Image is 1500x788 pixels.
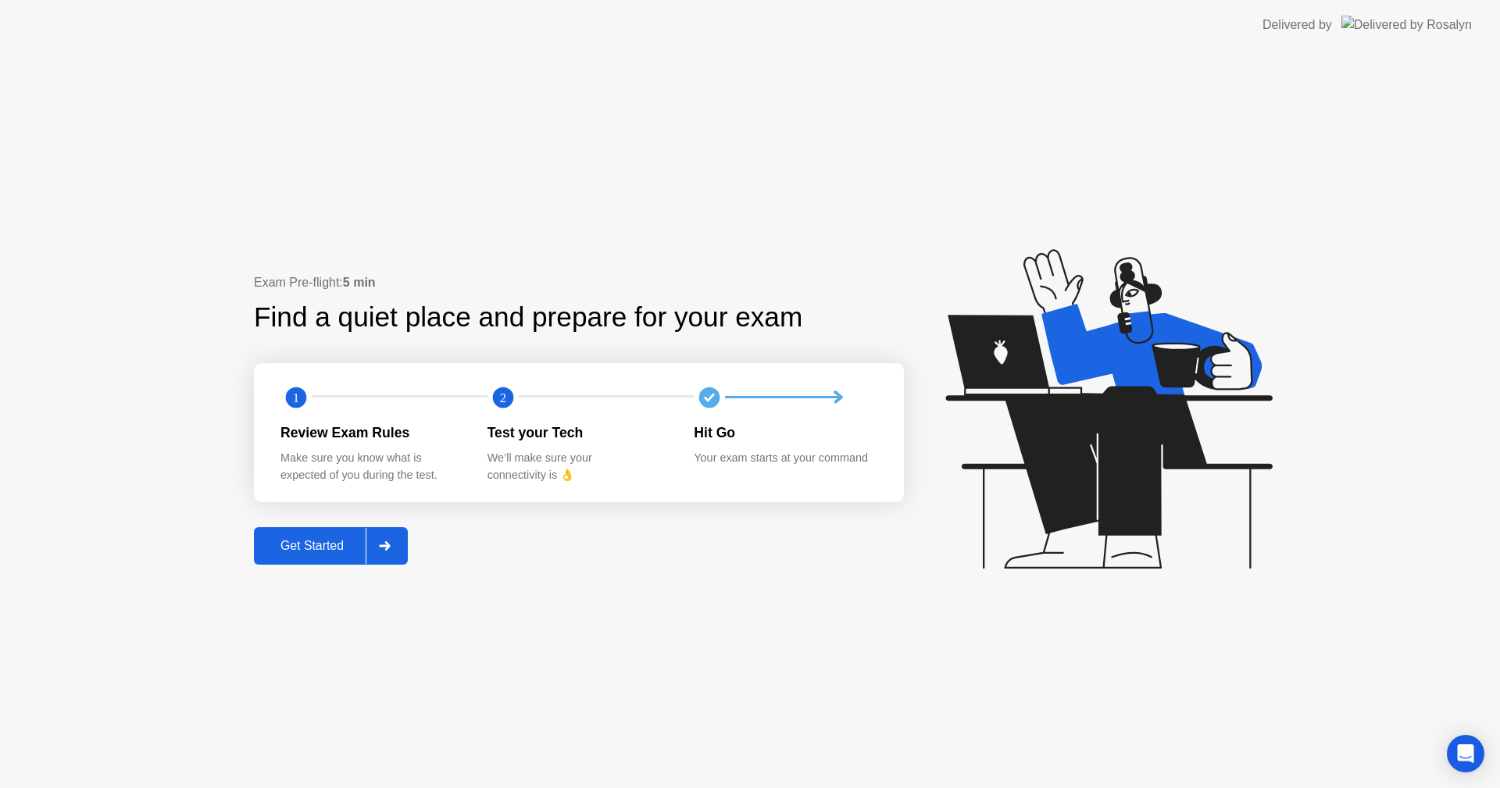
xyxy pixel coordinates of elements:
b: 5 min [343,276,376,289]
div: Find a quiet place and prepare for your exam [254,297,805,338]
div: Get Started [259,539,366,553]
div: We’ll make sure your connectivity is 👌 [487,450,670,483]
div: Exam Pre-flight: [254,273,904,292]
div: Test your Tech [487,423,670,443]
text: 2 [500,390,506,405]
div: Open Intercom Messenger [1447,735,1484,772]
div: Review Exam Rules [280,423,462,443]
div: Delivered by [1262,16,1332,34]
text: 1 [293,390,299,405]
div: Hit Go [694,423,876,443]
img: Delivered by Rosalyn [1341,16,1472,34]
button: Get Started [254,527,408,565]
div: Your exam starts at your command [694,450,876,467]
div: Make sure you know what is expected of you during the test. [280,450,462,483]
